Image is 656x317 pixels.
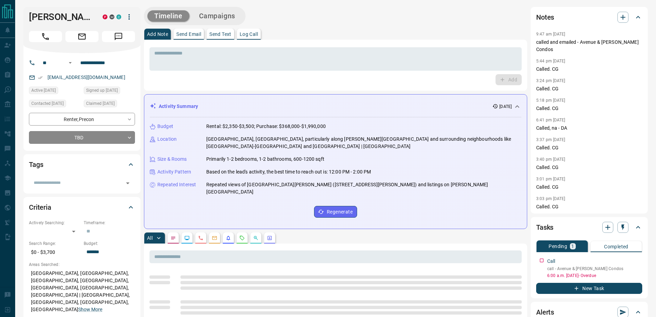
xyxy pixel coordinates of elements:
button: Campaigns [192,10,242,22]
p: 3:24 pm [DATE] [536,78,565,83]
span: Message [102,31,135,42]
svg: Opportunities [253,235,259,241]
span: Call [29,31,62,42]
p: Location [157,136,177,143]
h2: Criteria [29,202,51,213]
svg: Listing Alerts [226,235,231,241]
h1: [PERSON_NAME] [29,11,92,22]
p: [GEOGRAPHIC_DATA], [GEOGRAPHIC_DATA], particularly along [PERSON_NAME][GEOGRAPHIC_DATA] and surro... [206,136,521,150]
p: Completed [604,244,628,249]
p: Called. CG [536,203,642,210]
div: property.ca [103,14,107,19]
span: Claimed [DATE] [86,100,115,107]
svg: Agent Actions [267,235,272,241]
p: Activity Pattern [157,168,191,176]
div: Renter , Precon [29,113,135,126]
p: Call [547,258,555,265]
div: mrloft.ca [110,14,114,19]
p: Based on the lead's activity, the best time to reach out is: 12:00 PM - 2:00 PM [206,168,371,176]
p: Timeframe: [84,220,135,226]
p: Rental: $2,350-$3,500; Purchase: $368,000-$1,990,000 [206,123,326,130]
div: Criteria [29,199,135,216]
a: [EMAIL_ADDRESS][DOMAIN_NAME] [48,75,125,80]
svg: Emails [212,235,217,241]
h2: Notes [536,12,554,23]
p: [GEOGRAPHIC_DATA], [GEOGRAPHIC_DATA], [GEOGRAPHIC_DATA], [GEOGRAPHIC_DATA], [GEOGRAPHIC_DATA], [G... [29,268,135,315]
span: Contacted [DATE] [31,100,64,107]
button: Timeline [147,10,189,22]
p: 9:47 am [DATE] [536,32,565,37]
p: 5:44 pm [DATE] [536,59,565,63]
div: Wed Dec 16 2020 [84,100,135,109]
p: 3:40 pm [DATE] [536,157,565,162]
p: 6:00 a.m. [DATE] - Overdue [547,273,642,279]
p: called and emailed - Avenue & [PERSON_NAME] Condos [536,39,642,53]
svg: Requests [239,235,245,241]
p: Search Range: [29,240,80,247]
svg: Notes [170,235,176,241]
p: All [147,236,153,240]
p: $0 - $3,700 [29,247,80,258]
div: TBD [29,131,135,144]
p: Repeated views of [GEOGRAPHIC_DATA][PERSON_NAME] ([STREET_ADDRESS][PERSON_NAME]) and listings on ... [206,181,521,196]
p: Areas Searched: [29,261,135,268]
button: Open [123,178,133,188]
p: Called. CG [536,85,642,92]
div: Tasks [536,219,642,236]
div: Thu Apr 16 2015 [84,87,135,96]
p: 3:01 pm [DATE] [536,177,565,181]
button: Regenerate [314,206,357,218]
p: [DATE] [499,103,512,110]
p: Budget: [84,240,135,247]
p: 1 [571,244,574,249]
span: Email [65,31,98,42]
svg: Calls [198,235,204,241]
div: Tags [29,156,135,173]
p: 5:18 pm [DATE] [536,98,565,103]
h2: Tasks [536,222,553,233]
p: Called. CG [536,184,642,191]
svg: Email Verified [38,75,43,80]
p: 3:37 pm [DATE] [536,137,565,142]
p: Activity Summary [159,103,198,110]
p: Primarily 1-2 bedrooms, 1-2 bathrooms, 600-1200 sqft [206,156,324,163]
div: Thu Sep 11 2025 [29,87,80,96]
button: Show More [78,306,102,313]
p: Send Email [176,32,201,37]
p: Pending [549,244,567,249]
button: Open [66,59,74,67]
p: Log Call [240,32,258,37]
svg: Lead Browsing Activity [184,235,190,241]
div: condos.ca [116,14,121,19]
p: Called, na - DA [536,125,642,132]
p: Send Text [209,32,231,37]
h2: Tags [29,159,43,170]
p: Actively Searching: [29,220,80,226]
p: Called. CG [536,144,642,151]
p: Budget [157,123,173,130]
div: Notes [536,9,642,26]
p: 6:41 pm [DATE] [536,118,565,122]
div: Activity Summary[DATE] [150,100,521,113]
span: Signed up [DATE] [86,87,118,94]
p: call - Avenue & [PERSON_NAME] Condos [547,266,642,272]
p: Repeated Interest [157,181,196,188]
p: Called. CG [536,164,642,171]
p: Size & Rooms [157,156,187,163]
div: Fri Sep 12 2025 [29,100,80,109]
p: 3:03 pm [DATE] [536,196,565,201]
p: Called. CG [536,66,642,73]
p: Add Note [147,32,168,37]
span: Active [DATE] [31,87,56,94]
p: Called. CG [536,105,642,112]
button: New Task [536,283,642,294]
